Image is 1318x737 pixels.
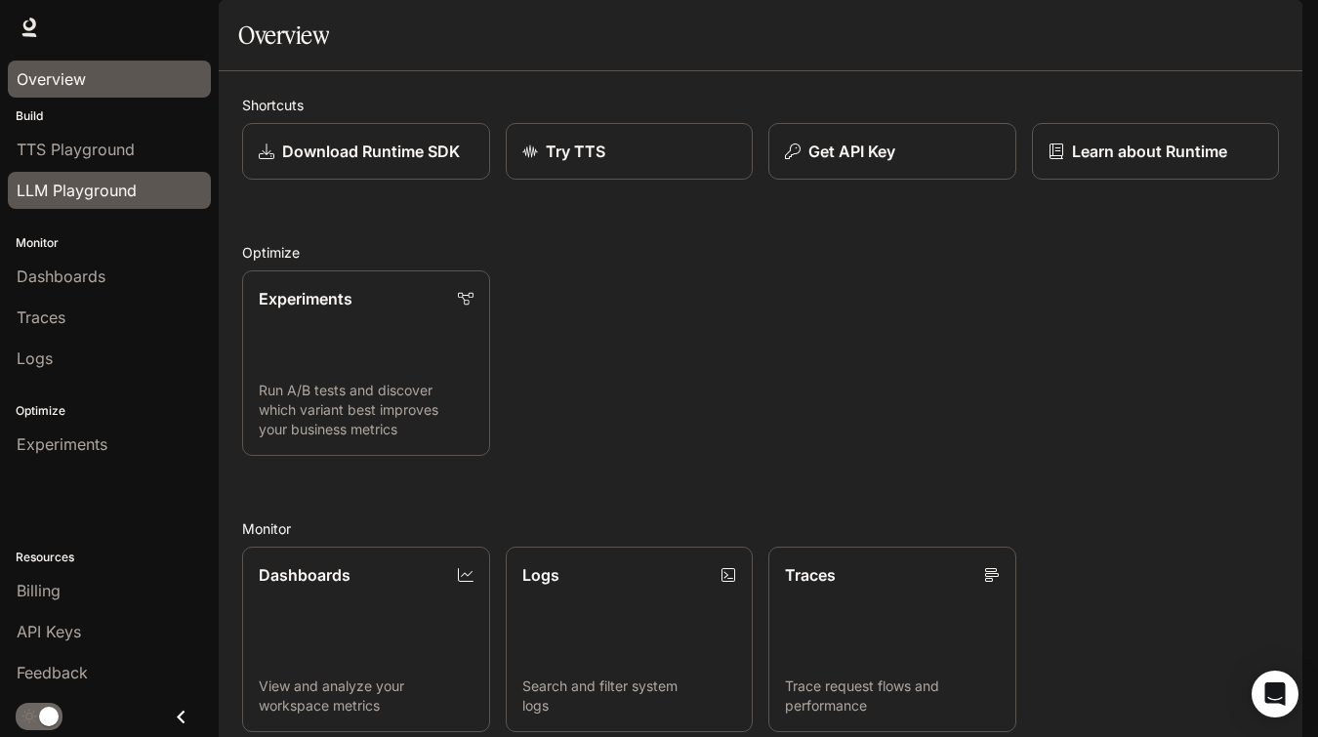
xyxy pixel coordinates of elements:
p: Run A/B tests and discover which variant best improves your business metrics [259,381,474,439]
p: Traces [785,563,836,587]
a: ExperimentsRun A/B tests and discover which variant best improves your business metrics [242,270,490,456]
a: Learn about Runtime [1032,123,1280,180]
h2: Optimize [242,242,1279,263]
button: Get API Key [768,123,1016,180]
p: Try TTS [546,140,605,163]
p: Trace request flows and performance [785,676,1000,716]
p: View and analyze your workspace metrics [259,676,474,716]
p: Experiments [259,287,352,310]
p: Dashboards [259,563,350,587]
h1: Overview [238,16,329,55]
p: Download Runtime SDK [282,140,460,163]
a: DashboardsView and analyze your workspace metrics [242,547,490,732]
div: Open Intercom Messenger [1252,671,1298,717]
a: LogsSearch and filter system logs [506,547,754,732]
a: Download Runtime SDK [242,123,490,180]
a: Try TTS [506,123,754,180]
h2: Shortcuts [242,95,1279,115]
a: TracesTrace request flows and performance [768,547,1016,732]
p: Get API Key [808,140,895,163]
p: Logs [522,563,559,587]
p: Search and filter system logs [522,676,737,716]
p: Learn about Runtime [1072,140,1227,163]
h2: Monitor [242,518,1279,539]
